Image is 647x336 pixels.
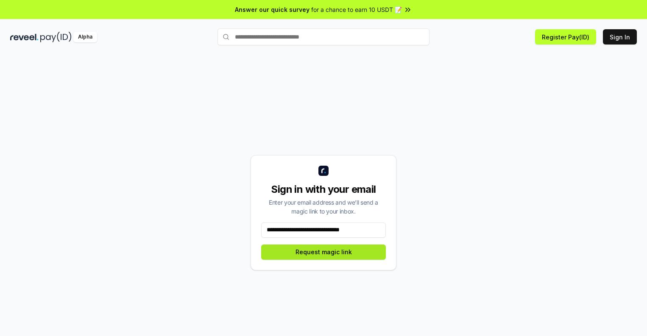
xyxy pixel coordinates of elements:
span: Answer our quick survey [235,5,310,14]
img: pay_id [40,32,72,42]
img: logo_small [318,166,329,176]
div: Alpha [73,32,97,42]
div: Sign in with your email [261,183,386,196]
img: reveel_dark [10,32,39,42]
button: Register Pay(ID) [535,29,596,44]
button: Sign In [603,29,637,44]
div: Enter your email address and we’ll send a magic link to your inbox. [261,198,386,216]
span: for a chance to earn 10 USDT 📝 [311,5,402,14]
button: Request magic link [261,244,386,260]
